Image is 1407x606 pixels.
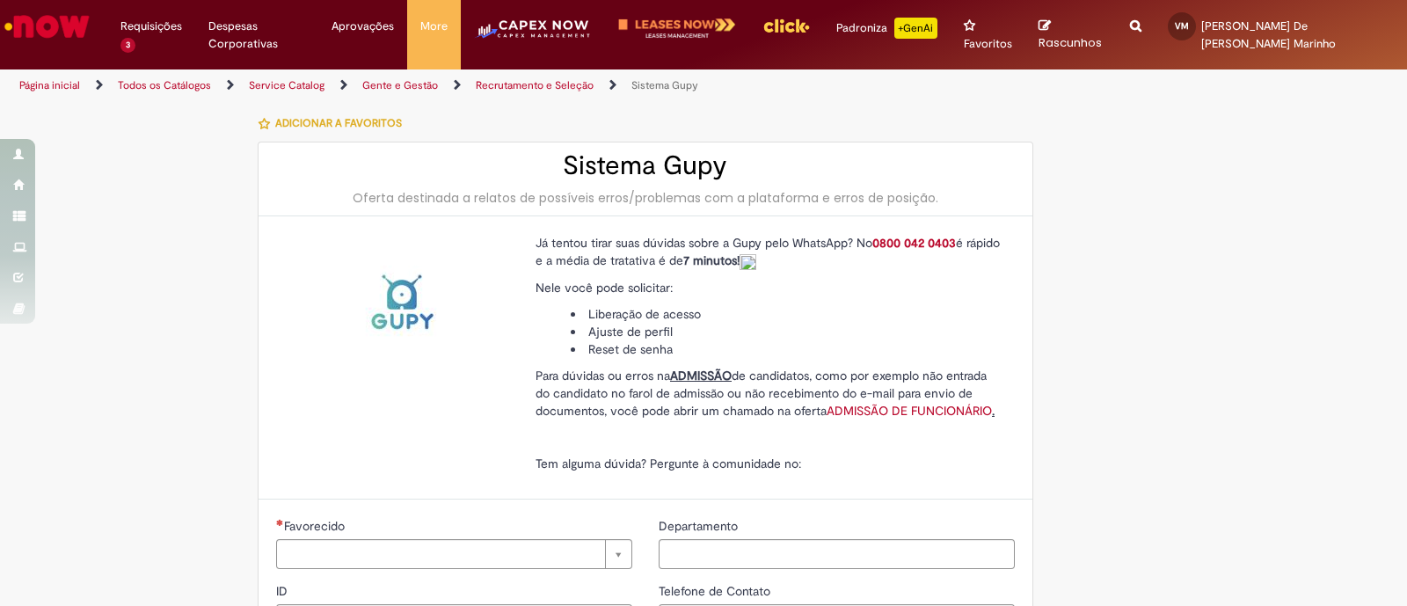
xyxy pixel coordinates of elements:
[19,78,80,92] a: Página inicial
[827,403,992,419] a: ADMISSÃO DE FUNCIONÁRIO
[571,340,1002,358] li: Reset de senha
[275,116,402,130] span: Adicionar a Favoritos
[683,252,756,268] strong: 7 minutos!
[118,78,211,92] a: Todos os Catálogos
[13,69,925,102] ul: Trilhas de página
[208,18,305,53] span: Despesas Corporativas
[536,279,1002,296] p: Nele você pode solicitar:
[474,18,591,53] img: CapexLogo5.png
[276,539,632,569] a: Limpar campo Favorecido
[659,518,741,534] span: Departamento
[476,78,594,92] a: Recrutamento e Seleção
[964,35,1012,53] span: Favoritos
[762,12,810,39] img: click_logo_yellow_360x200.png
[836,18,937,39] div: Padroniza
[670,368,732,383] span: ADMISSÃO
[352,252,446,342] img: Sistema Gupy
[332,18,394,35] span: Aprovações
[536,455,1002,472] p: Tem alguma dúvida? Pergunte à comunidade no:
[659,539,1015,569] input: Departamento
[420,18,448,35] span: More
[536,367,1002,420] p: Para dúvidas ou erros na de candidatos, como por exemplo não entrada do candidato no farol de adm...
[872,235,956,251] a: 0800 042 0403
[120,38,135,53] span: 3
[992,403,995,419] span: .
[740,254,756,270] img: sys_attachment.do
[894,18,937,39] p: +GenAi
[362,78,438,92] a: Gente e Gestão
[276,583,291,599] span: ID
[2,9,92,44] img: ServiceNow
[120,18,182,35] span: Requisições
[659,583,774,599] span: Telefone de Contato
[618,18,736,40] img: logo-leases-transp-branco.png
[1039,18,1104,51] a: Rascunhos
[276,151,1015,180] h2: Sistema Gupy
[1201,18,1336,51] span: [PERSON_NAME] De [PERSON_NAME] Marinho
[276,189,1015,207] div: Oferta destinada a relatos de possíveis erros/problemas com a plataforma e erros de posição.
[249,78,324,92] a: Service Catalog
[571,305,1002,323] li: Liberação de acesso
[1039,34,1102,51] span: Rascunhos
[1175,20,1189,32] span: VM
[276,519,284,526] span: Necessários
[258,105,412,142] button: Adicionar a Favoritos
[284,518,348,534] span: Necessários - Favorecido
[571,323,1002,340] li: Ajuste de perfil
[536,234,1002,270] p: Já tentou tirar suas dúvidas sobre a Gupy pelo WhatsApp? No é rápido e a média de tratativa é de
[631,78,698,92] a: Sistema Gupy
